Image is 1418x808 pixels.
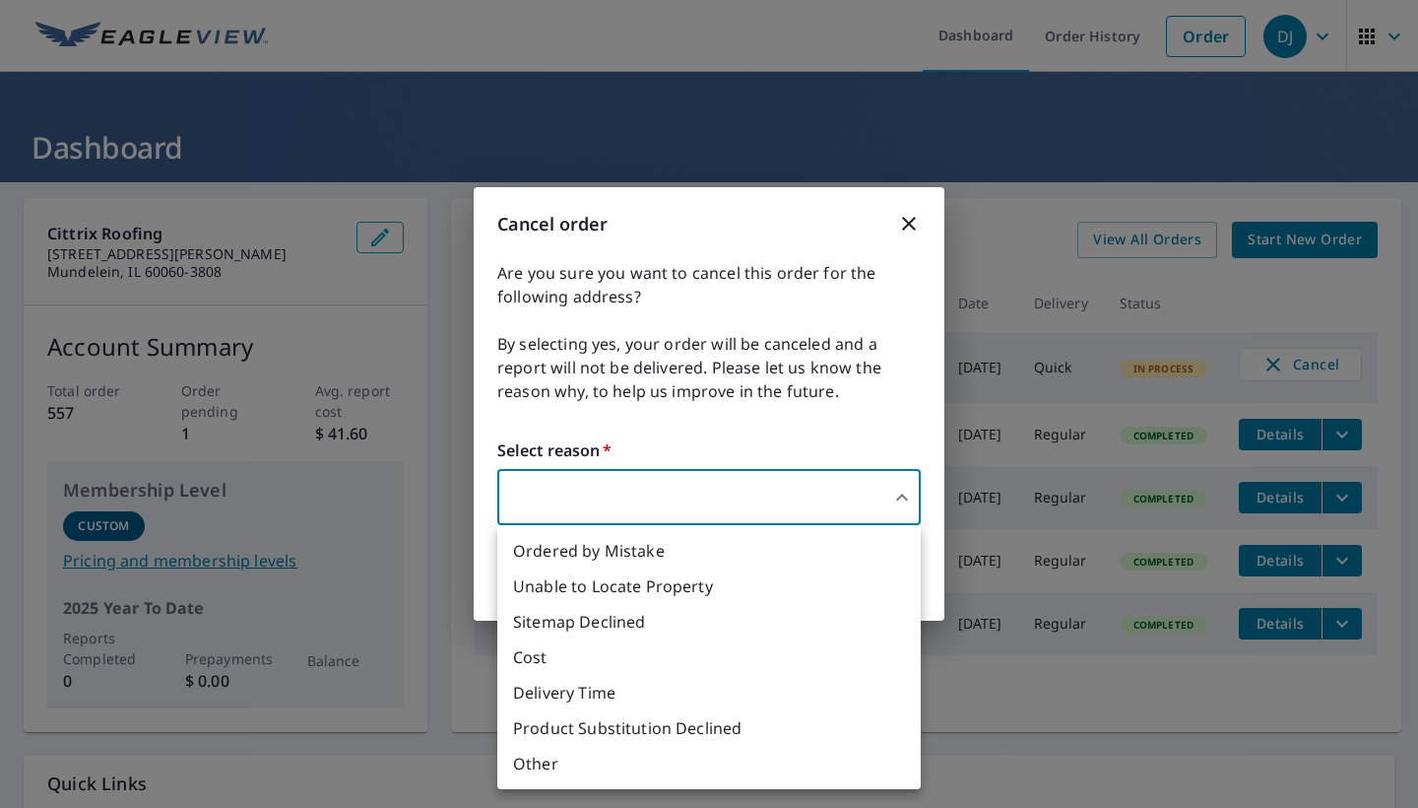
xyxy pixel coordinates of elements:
li: Delivery Time [497,675,921,710]
li: Ordered by Mistake [497,533,921,569]
li: Cost [497,640,921,675]
li: Unable to Locate Property [497,569,921,604]
li: Sitemap Declined [497,604,921,640]
li: Other [497,746,921,781]
li: Product Substitution Declined [497,710,921,746]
